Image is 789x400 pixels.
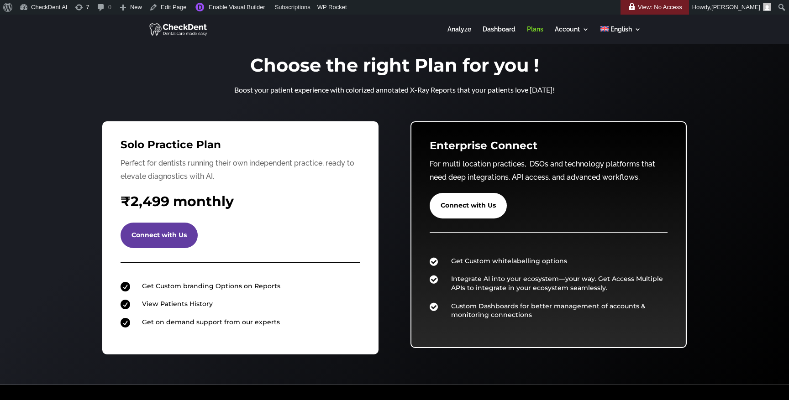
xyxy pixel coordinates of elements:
[451,257,567,265] span: Get Custom whitelabelling options
[430,158,668,184] p: For multi location practices, DSOs and technology platforms that need deep integrations, API acce...
[711,4,760,10] span: [PERSON_NAME]
[121,193,131,210] span: ₹
[610,26,632,33] span: English
[142,318,280,326] span: Get on demand support from our experts
[212,83,577,97] p: Boost your patient experience with colorized annotated X-Ray Reports that your patients love [DATE]!
[121,300,130,309] span: 
[149,22,208,36] img: CheckDent AI
[430,302,438,312] span: 
[451,302,646,319] span: Custom Dashboards for better management of accounts & monitoring connections
[121,318,130,327] span: 
[555,26,589,44] a: Account
[121,192,360,216] h4: 2,499 monthly
[142,282,280,290] span: Get Custom branding Options on Reports
[430,275,438,284] span: 
[763,3,771,11] img: Arnav Saha
[483,26,515,44] a: Dashboard
[451,275,663,292] span: Integrate AI into your ecosystem—your way. Get Access Multiple APIs to integrate in your ecosyste...
[212,56,577,79] h1: Choose the right Plan for you !
[121,282,130,291] span: 
[430,193,507,218] a: Connect with Us
[600,26,641,44] a: English
[430,140,668,156] h3: Enterprise Connect
[142,300,213,308] span: View Patients History
[121,140,360,155] h3: Solo Practice Plan
[430,257,438,266] span: 
[121,157,360,183] p: Perfect for dentists running their own independent practice, ready to elevate diagnostics with AI.
[447,26,471,44] a: Analyze
[527,26,543,44] a: Plans
[121,223,198,248] a: Connect with Us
